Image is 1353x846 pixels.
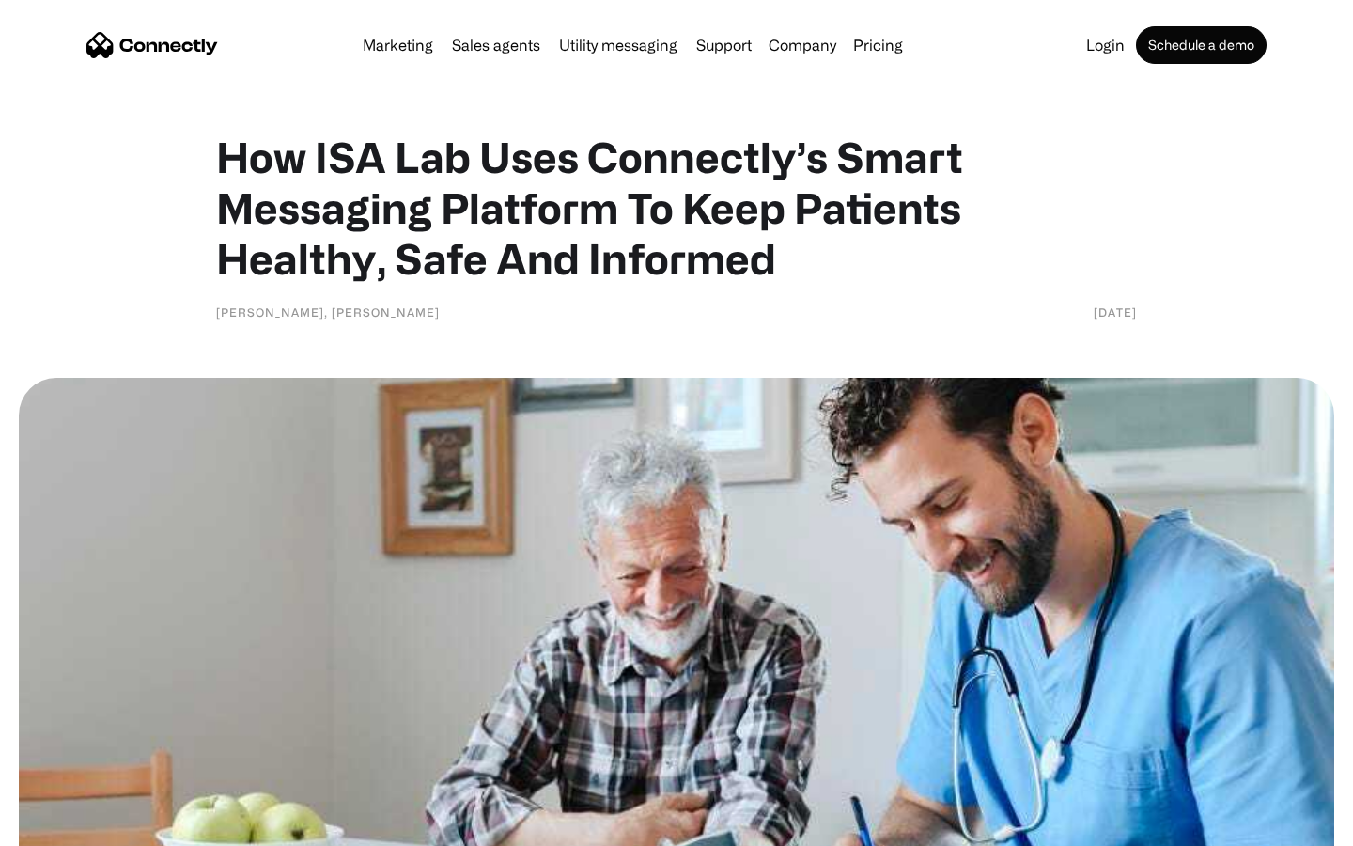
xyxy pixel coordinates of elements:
[444,38,548,53] a: Sales agents
[689,38,759,53] a: Support
[552,38,685,53] a: Utility messaging
[19,813,113,839] aside: Language selected: English
[769,32,836,58] div: Company
[1094,303,1137,321] div: [DATE]
[216,132,1137,284] h1: How ISA Lab Uses Connectly’s Smart Messaging Platform To Keep Patients Healthy, Safe And Informed
[1136,26,1267,64] a: Schedule a demo
[1079,38,1132,53] a: Login
[216,303,440,321] div: [PERSON_NAME], [PERSON_NAME]
[38,813,113,839] ul: Language list
[355,38,441,53] a: Marketing
[846,38,910,53] a: Pricing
